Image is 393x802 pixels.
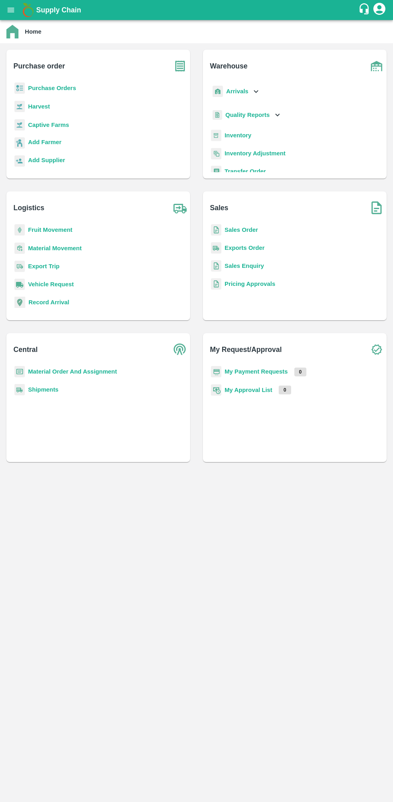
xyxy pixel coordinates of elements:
a: Fruit Movement [28,227,73,233]
img: vehicle [14,279,25,290]
img: whArrival [213,86,223,97]
b: Quality Reports [225,112,270,118]
a: Inventory [225,132,251,139]
a: Purchase Orders [28,85,76,91]
img: central [170,340,190,360]
img: approval [211,384,221,396]
b: Add Farmer [28,139,61,145]
b: Arrivals [226,88,248,94]
img: reciept [14,82,25,94]
img: sales [211,224,221,236]
img: qualityReport [213,110,222,120]
b: Central [14,344,38,355]
img: recordArrival [14,297,25,308]
a: Shipments [28,386,59,393]
img: centralMaterial [14,366,25,378]
a: Add Supplier [28,156,65,167]
div: Quality Reports [211,107,282,123]
img: check [367,340,387,360]
b: Add Supplier [28,157,65,163]
b: Sales [210,202,229,213]
b: My Request/Approval [210,344,282,355]
img: supplier [14,155,25,167]
a: Transfer Order [225,168,266,175]
img: shipments [14,384,25,396]
a: Material Movement [28,245,82,251]
p: 0 [279,386,291,394]
img: harvest [14,119,25,131]
img: farmer [14,137,25,149]
b: Supply Chain [36,6,81,14]
img: fruit [14,224,25,236]
a: Supply Chain [36,4,358,16]
a: Material Order And Assignment [28,368,117,375]
img: payment [211,366,221,378]
img: inventory [211,148,221,159]
a: Inventory Adjustment [225,150,286,157]
img: sales [211,278,221,290]
img: truck [170,198,190,218]
img: harvest [14,101,25,113]
a: Sales Enquiry [225,263,264,269]
img: whInventory [211,130,221,141]
img: warehouse [367,56,387,76]
b: Logistics [14,202,45,213]
b: Purchase order [14,60,65,72]
img: home [6,25,18,38]
b: Warehouse [210,60,248,72]
img: soSales [367,198,387,218]
div: account of current user [372,2,387,18]
img: delivery [14,261,25,272]
a: Add Farmer [28,138,61,149]
a: My Approval List [225,387,272,393]
a: Pricing Approvals [225,281,275,287]
p: 0 [294,368,307,376]
img: shipments [211,242,221,254]
img: purchase [170,56,190,76]
img: whTransfer [211,166,221,177]
img: sales [211,260,221,272]
a: Export Trip [28,263,59,269]
a: Sales Order [225,227,258,233]
a: Exports Order [225,245,265,251]
div: customer-support [358,3,372,17]
a: Captive Farms [28,122,69,128]
img: material [14,242,25,254]
button: open drawer [2,1,20,19]
a: My Payment Requests [225,368,288,375]
b: Home [25,28,41,35]
a: Record Arrival [28,299,69,306]
a: Harvest [28,103,50,110]
a: Vehicle Request [28,281,74,287]
img: logo [20,2,36,18]
div: Arrivals [211,82,261,101]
